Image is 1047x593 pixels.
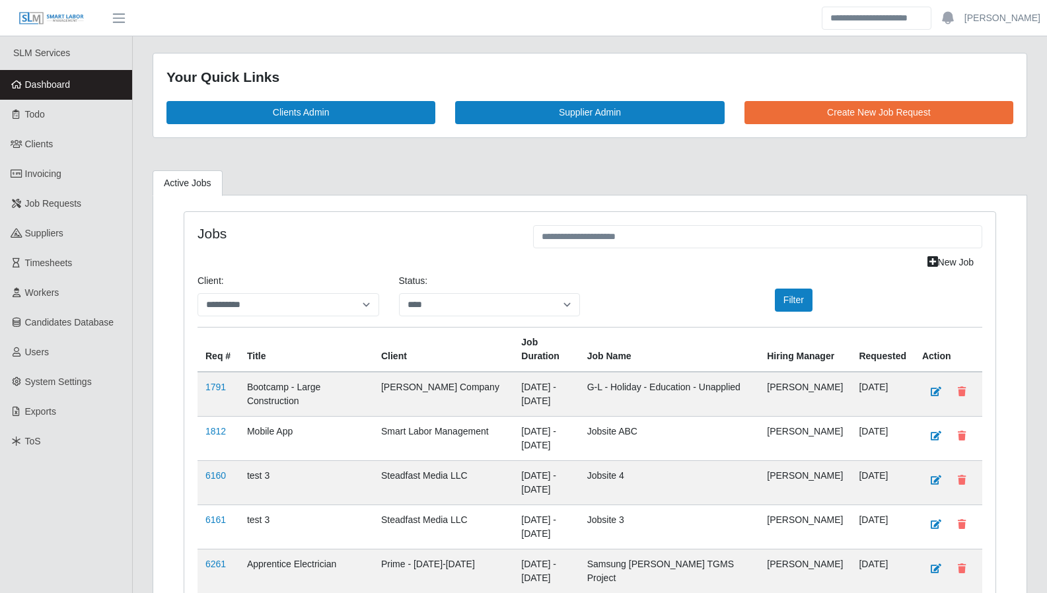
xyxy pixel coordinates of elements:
[822,7,931,30] input: Search
[25,287,59,298] span: Workers
[919,251,982,274] a: New Job
[239,460,373,505] td: test 3
[25,109,45,120] span: Todo
[579,372,760,417] td: G-L - Holiday - Education - Unapplied
[239,549,373,593] td: Apprentice Electrician
[759,372,851,417] td: [PERSON_NAME]
[25,317,114,328] span: Candidates Database
[851,416,914,460] td: [DATE]
[579,505,760,549] td: Jobsite 3
[239,327,373,372] th: Title
[775,289,812,312] button: Filter
[25,376,92,387] span: System Settings
[513,372,579,417] td: [DATE] - [DATE]
[851,327,914,372] th: Requested
[205,559,226,569] a: 6261
[198,327,239,372] th: Req #
[25,79,71,90] span: Dashboard
[25,406,56,417] span: Exports
[373,327,513,372] th: Client
[851,549,914,593] td: [DATE]
[579,327,760,372] th: Job Name
[373,460,513,505] td: Steadfast Media LLC
[205,382,226,392] a: 1791
[759,416,851,460] td: [PERSON_NAME]
[914,327,982,372] th: Action
[198,225,513,242] h4: Jobs
[964,11,1040,25] a: [PERSON_NAME]
[205,514,226,525] a: 6161
[399,274,428,288] label: Status:
[373,505,513,549] td: Steadfast Media LLC
[153,170,223,196] a: Active Jobs
[513,416,579,460] td: [DATE] - [DATE]
[579,549,760,593] td: Samsung [PERSON_NAME] TGMS Project
[513,327,579,372] th: Job Duration
[25,168,61,179] span: Invoicing
[744,101,1013,124] a: Create New Job Request
[759,505,851,549] td: [PERSON_NAME]
[373,549,513,593] td: Prime - [DATE]-[DATE]
[18,11,85,26] img: SLM Logo
[25,198,82,209] span: Job Requests
[373,416,513,460] td: Smart Labor Management
[239,416,373,460] td: Mobile App
[759,327,851,372] th: Hiring Manager
[239,372,373,417] td: Bootcamp - Large Construction
[166,67,1013,88] div: Your Quick Links
[239,505,373,549] td: test 3
[513,505,579,549] td: [DATE] - [DATE]
[25,436,41,446] span: ToS
[455,101,724,124] a: Supplier Admin
[25,139,54,149] span: Clients
[166,101,435,124] a: Clients Admin
[759,549,851,593] td: [PERSON_NAME]
[851,460,914,505] td: [DATE]
[513,460,579,505] td: [DATE] - [DATE]
[25,228,63,238] span: Suppliers
[851,505,914,549] td: [DATE]
[579,460,760,505] td: Jobsite 4
[13,48,70,58] span: SLM Services
[25,347,50,357] span: Users
[205,470,226,481] a: 6160
[851,372,914,417] td: [DATE]
[198,274,224,288] label: Client:
[513,549,579,593] td: [DATE] - [DATE]
[373,372,513,417] td: [PERSON_NAME] Company
[579,416,760,460] td: Jobsite ABC
[25,258,73,268] span: Timesheets
[759,460,851,505] td: [PERSON_NAME]
[205,426,226,436] a: 1812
